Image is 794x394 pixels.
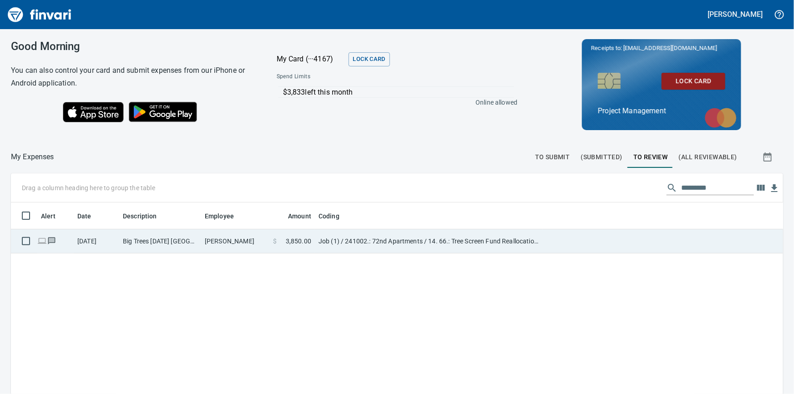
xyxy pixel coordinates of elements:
span: Date [77,211,91,222]
span: [EMAIL_ADDRESS][DOMAIN_NAME] [622,44,718,52]
span: Description [123,211,157,222]
span: Amount [288,211,311,222]
span: 3,850.00 [286,237,311,246]
p: $3,833 left this month [283,87,514,98]
span: (Submitted) [581,152,622,163]
img: Download on the App Store [63,102,124,122]
span: Alert [41,211,67,222]
span: $ [273,237,277,246]
p: Receipts to: [591,44,732,53]
span: (All Reviewable) [679,152,737,163]
button: Download Table [768,182,781,195]
p: Project Management [598,106,725,116]
span: Alert [41,211,56,222]
span: Online transaction [37,238,47,244]
span: Description [123,211,169,222]
button: Lock Card [349,52,390,66]
span: Coding [319,211,339,222]
span: To Submit [535,152,570,163]
button: [PERSON_NAME] [706,7,765,21]
span: Lock Card [669,76,718,87]
span: Date [77,211,103,222]
td: [DATE] [74,229,119,253]
p: Drag a column heading here to group the table [22,183,155,192]
td: Big Trees [DATE] [GEOGRAPHIC_DATA] OR [119,229,201,253]
td: Job (1) / 241002.: 72nd Apartments / 14. 66.: Tree Screen Fund Reallocation (CO 1007) / 5: Other [315,229,542,253]
img: Get it on Google Play [124,97,202,127]
span: To Review [633,152,668,163]
img: mastercard.svg [700,103,741,132]
td: [PERSON_NAME] [201,229,269,253]
h3: Good Morning [11,40,254,53]
span: Amount [276,211,311,222]
p: My Card (···4167) [277,54,345,65]
span: Spend Limits [277,72,413,81]
h6: You can also control your card and submit expenses from our iPhone or Android application. [11,64,254,90]
span: Employee [205,211,246,222]
span: Lock Card [353,54,385,65]
span: Employee [205,211,234,222]
p: My Expenses [11,152,54,162]
button: Show transactions within a particular date range [754,146,783,168]
p: Online allowed [269,98,518,107]
button: Lock Card [662,73,725,90]
button: Choose columns to display [754,181,768,195]
img: Finvari [5,4,74,25]
h5: [PERSON_NAME] [708,10,763,19]
nav: breadcrumb [11,152,54,162]
span: Has messages [47,238,56,244]
span: Coding [319,211,351,222]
